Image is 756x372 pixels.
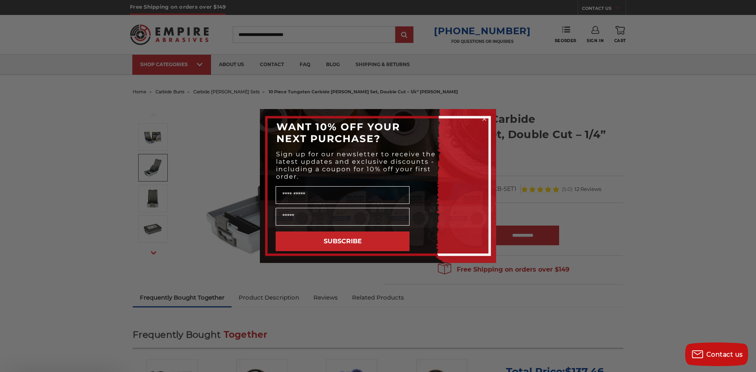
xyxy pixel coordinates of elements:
button: Close dialog [480,115,488,123]
button: SUBSCRIBE [276,231,409,251]
input: Email [276,208,409,226]
button: Contact us [685,342,748,366]
span: WANT 10% OFF YOUR NEXT PURCHASE? [276,121,400,144]
span: Sign up for our newsletter to receive the latest updates and exclusive discounts - including a co... [276,150,436,180]
span: Contact us [706,351,743,358]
